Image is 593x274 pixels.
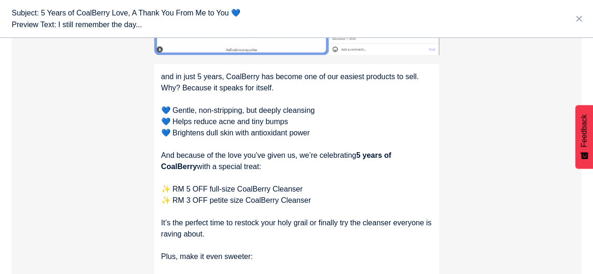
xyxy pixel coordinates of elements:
[161,129,310,137] span: 💙 Brightens dull skin with antioxidant power
[161,196,311,204] span: ✨ RM 3 OFF petite size CoalBerry Cleanser
[161,185,303,193] span: ✨ RM 5 OFF full-size CoalBerry Cleanser
[12,8,240,18] h4: Subject: 5 Years of CoalBerry Love, A Thank You From Me to You 💙
[580,114,588,147] span: Feedback
[197,163,261,170] span: with a special treat:
[161,106,315,114] span: 💙 Gentle, non-stripping, but deeply cleansing
[161,219,432,238] span: It’s the perfect time to restock your holy grail or finally try the cleanser everyone is raving a...
[12,20,240,30] h5: Preview Text: I still remember the day...
[161,73,419,92] span: and in just 5 years, CoalBerry has become one of our easiest products to sell. Why? Because it sp...
[575,105,593,169] button: Feedback - Show survey
[161,118,288,126] span: 💙 Helps reduce acne and tiny bumps
[161,151,356,159] span: And because of the love you’ve given us, we’re celebrating
[161,252,253,260] span: Plus, make it even sweeter:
